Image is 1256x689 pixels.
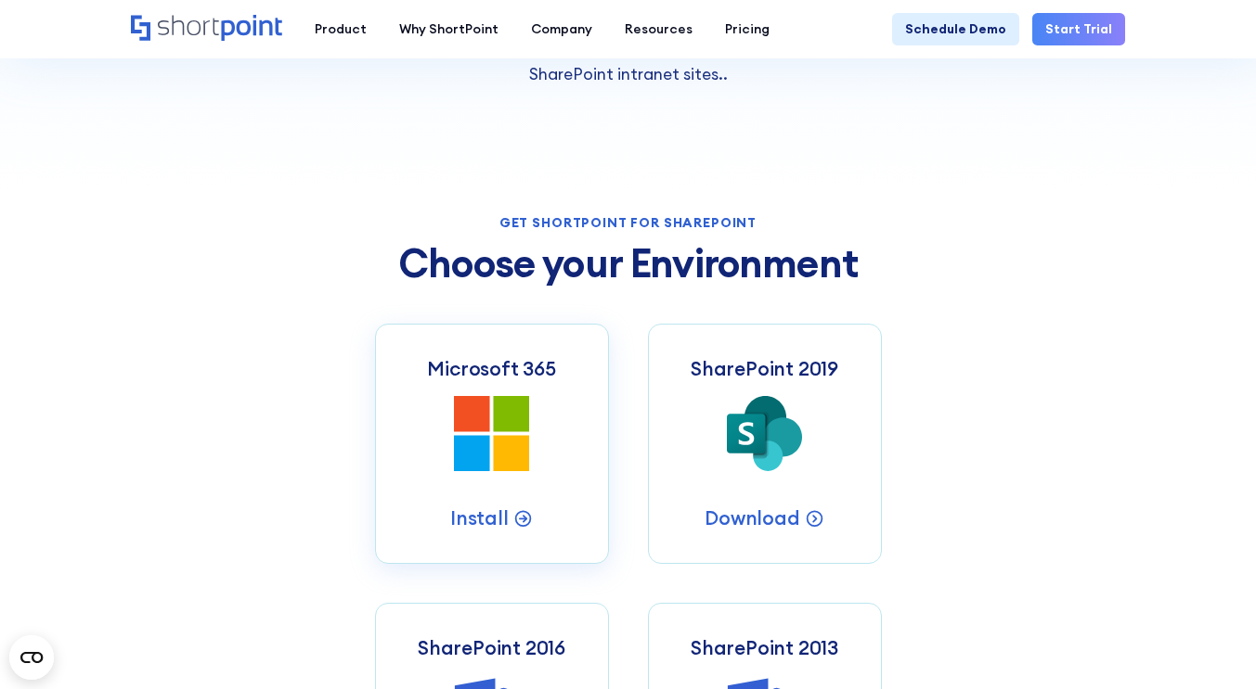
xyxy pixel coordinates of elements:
a: Start Trial [1032,13,1125,45]
div: Company [531,19,592,39]
a: Why ShortPoint [382,13,514,45]
a: Product [298,13,382,45]
button: Open CMP widget [9,635,54,680]
div: Get Shortpoint for Sharepoint [375,216,882,229]
h3: SharePoint 2013 [691,636,838,659]
h3: SharePoint 2016 [418,636,565,659]
div: Pricing [725,19,770,39]
a: Microsoft 365Install [375,324,609,564]
h3: SharePoint 2019 [691,357,838,380]
h3: Microsoft 365 [427,357,555,380]
p: Install [450,505,509,530]
a: SharePoint 2019Download [648,324,882,564]
iframe: Chat Widget [1163,600,1256,689]
a: Schedule Demo [892,13,1019,45]
a: Pricing [708,13,785,45]
h2: Choose your Environment [375,242,882,285]
a: Home [131,15,282,43]
a: Resources [608,13,708,45]
div: Product [315,19,367,39]
div: Resources [625,19,693,39]
a: Company [514,13,608,45]
p: Download [705,505,799,530]
div: Why ShortPoint [399,19,499,39]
